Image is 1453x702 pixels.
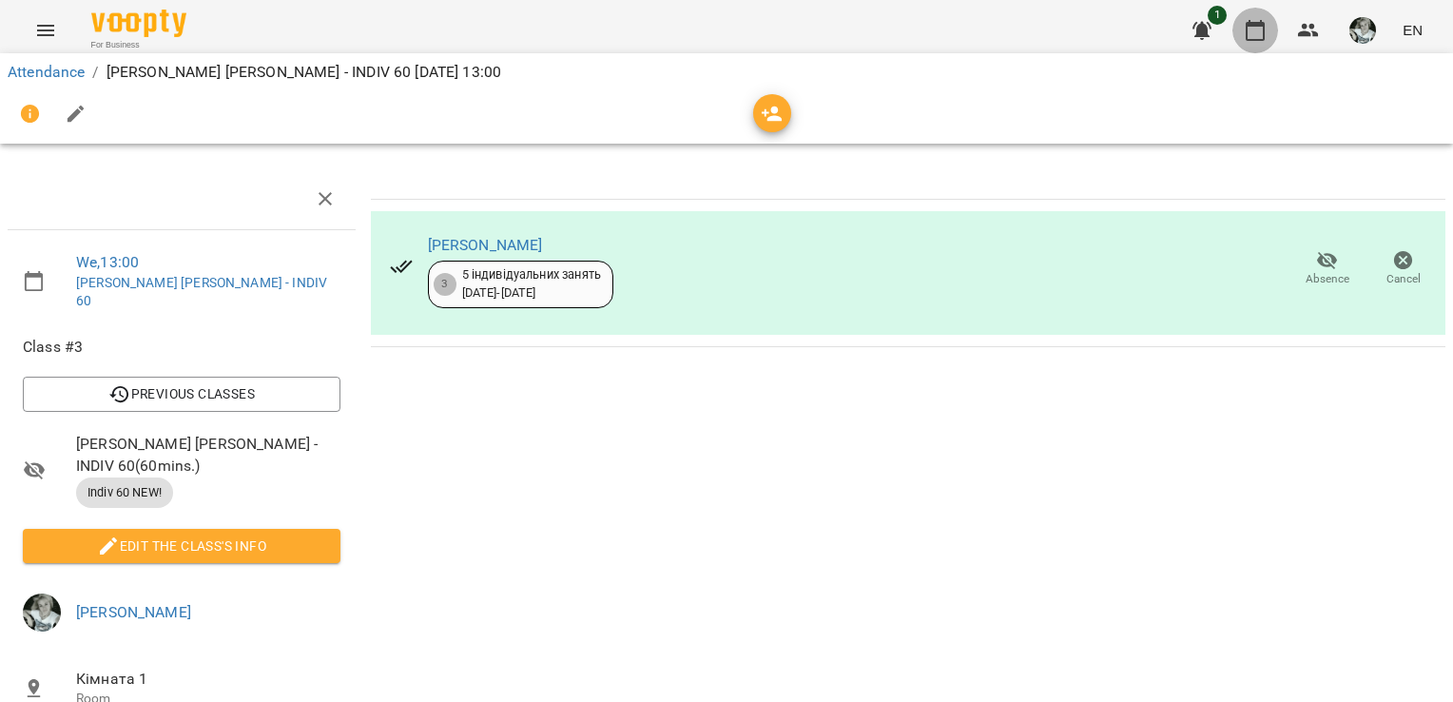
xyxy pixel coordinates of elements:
span: Class #3 [23,336,340,359]
button: Previous Classes [23,377,340,411]
li: / [92,61,98,84]
img: b75cef4f264af7a34768568bb4385639.jpg [23,594,61,632]
span: EN [1403,20,1423,40]
span: Previous Classes [38,382,325,405]
button: Edit the class's Info [23,529,340,563]
span: Cancel [1386,271,1421,287]
div: 5 індивідуальних занять [DATE] - [DATE] [462,266,601,302]
span: Indiv 60 NEW! [76,484,173,501]
div: 3 [434,273,456,296]
a: [PERSON_NAME] [PERSON_NAME] - INDIV 60 [76,275,327,309]
img: Voopty Logo [91,10,186,37]
p: [PERSON_NAME] [PERSON_NAME] - INDIV 60 [DATE] 13:00 [107,61,502,84]
button: Menu [23,8,68,53]
a: We , 13:00 [76,253,139,271]
button: Cancel [1366,243,1442,296]
img: b75cef4f264af7a34768568bb4385639.jpg [1349,17,1376,44]
a: [PERSON_NAME] [76,603,191,621]
span: For Business [91,39,186,51]
button: EN [1395,12,1430,48]
span: 1 [1208,6,1227,25]
nav: breadcrumb [8,61,1445,84]
span: Кімната 1 [76,668,340,691]
a: Attendance [8,63,85,81]
a: [PERSON_NAME] [428,236,543,254]
span: [PERSON_NAME] [PERSON_NAME] - INDIV 60 ( 60 mins. ) [76,433,340,478]
span: Edit the class's Info [38,535,325,557]
span: Absence [1306,271,1349,287]
button: Absence [1289,243,1366,296]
